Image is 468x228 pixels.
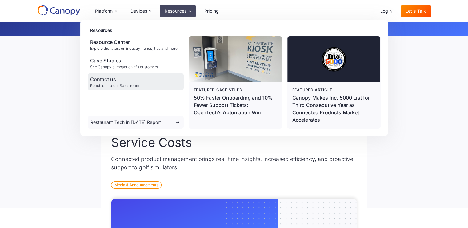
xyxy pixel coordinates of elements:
[375,5,397,17] a: Login
[90,27,381,33] div: Resources
[90,5,122,17] div: Platform
[199,5,224,17] a: Pricing
[292,94,375,124] div: Canopy Makes Inc. 5000 List for Third Consecutive Year as Connected Products Market Accelerates
[90,38,178,46] div: Resource Center
[90,120,161,124] div: Restaurant Tech in [DATE] Report
[194,87,277,93] div: Featured case study
[165,9,187,13] div: Resources
[88,73,184,90] a: Contact usReach out to our Sales team
[90,57,158,64] div: Case Studies
[90,84,139,88] div: Reach out to our Sales team
[126,5,156,17] div: Devices
[90,76,139,83] div: Contact us
[292,87,375,93] div: Featured article
[90,46,178,51] div: Explore the latest on industry trends, tips and more
[88,54,184,72] a: Case StudiesSee Canopy's impact on it's customers
[287,36,380,128] a: Featured articleCanopy Makes Inc. 5000 List for Third Consecutive Year as Connected Products Mark...
[160,5,195,17] div: Resources
[80,20,388,136] nav: Resources
[111,155,357,171] p: Connected product management brings real-time insights, increased efficiency, and proactive suppo...
[401,5,431,17] a: Let's Talk
[95,9,113,13] div: Platform
[189,36,282,128] a: Featured case study50% Faster Onboarding and 10% Fewer Support Tickets: OpenTech’s Automation Win
[130,9,147,13] div: Devices
[90,65,158,69] div: See Canopy's impact on it's customers
[88,36,184,53] a: Resource CenterExplore the latest on industry trends, tips and more
[111,181,162,189] div: Media & Announcements
[88,116,184,129] a: Restaurant Tech in [DATE] Report
[194,94,277,116] p: 50% Faster Onboarding and 10% Fewer Support Tickets: OpenTech’s Automation Win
